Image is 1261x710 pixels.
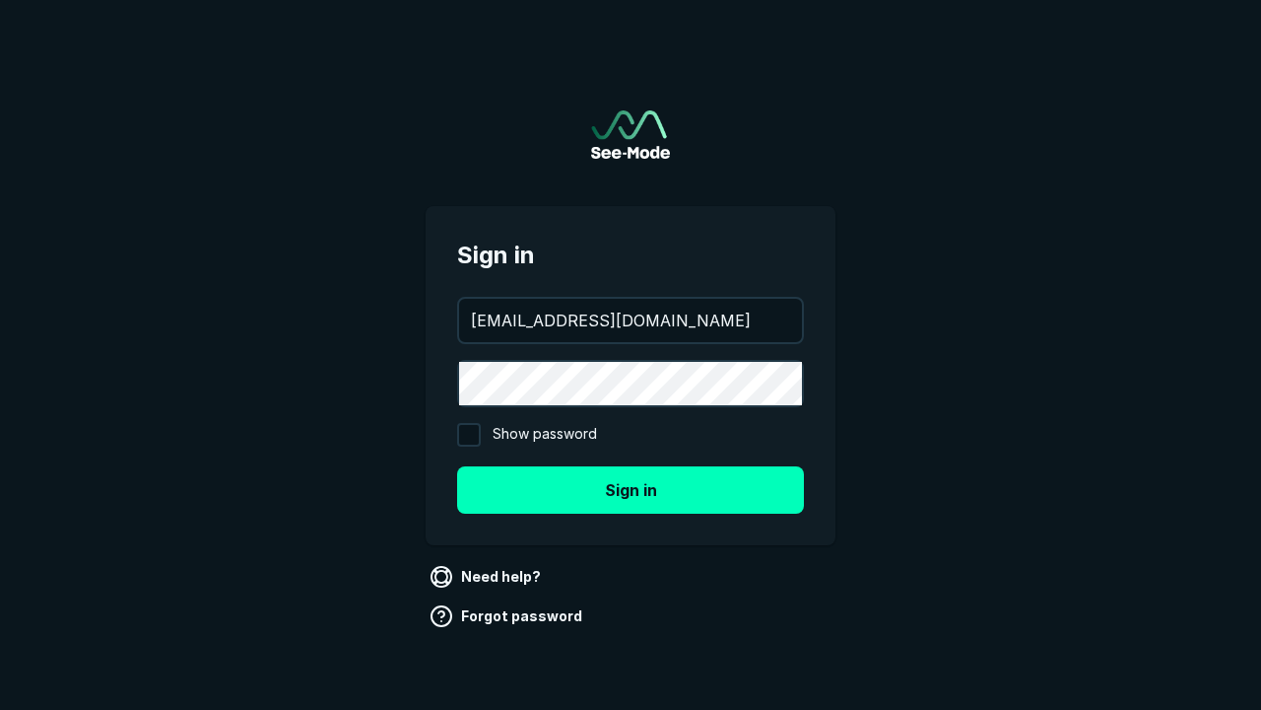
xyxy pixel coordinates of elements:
[459,299,802,342] input: your@email.com
[591,110,670,159] img: See-Mode Logo
[457,238,804,273] span: Sign in
[457,466,804,514] button: Sign in
[426,601,590,632] a: Forgot password
[493,423,597,447] span: Show password
[591,110,670,159] a: Go to sign in
[426,561,549,593] a: Need help?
